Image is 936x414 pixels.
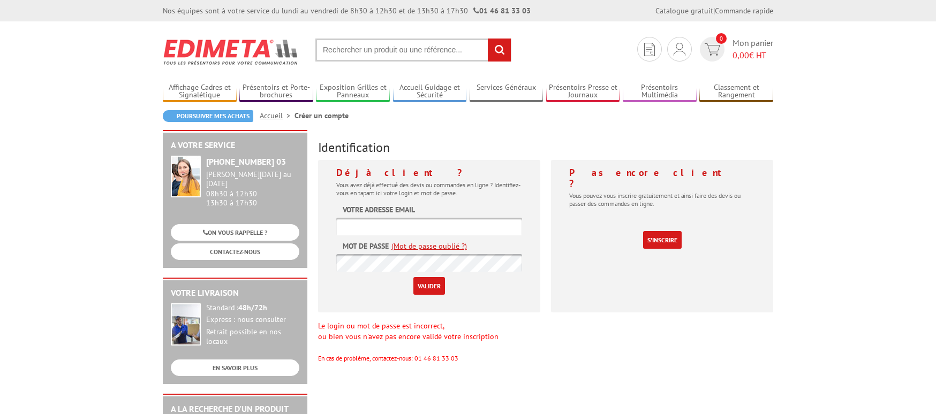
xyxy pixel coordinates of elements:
[206,170,299,188] div: [PERSON_NAME][DATE] au [DATE]
[343,204,415,215] label: Votre adresse email
[318,141,773,155] h3: Identification
[674,43,685,56] img: devis rapide
[393,83,467,101] a: Accueil Guidage et Sécurité
[171,224,299,241] a: ON VOUS RAPPELLE ?
[470,83,544,101] a: Services Généraux
[295,110,349,121] li: Créer un compte
[716,33,727,44] span: 0
[171,303,201,346] img: widget-livraison.jpg
[318,320,773,363] div: Le login ou mot de passe est incorrect, ou bien vous n'avez pas encore validé votre inscription
[206,327,299,347] div: Retrait possible en nos locaux
[171,141,299,150] h2: A votre service
[705,43,720,56] img: devis rapide
[238,303,267,312] strong: 48h/72h
[343,241,389,251] label: Mot de passe
[715,6,773,16] a: Commande rapide
[569,191,755,208] p: Vous pouvez vous inscrire gratuitement et ainsi faire des devis ou passer des commandes en ligne.
[655,6,713,16] a: Catalogue gratuit
[239,83,313,101] a: Présentoirs et Porte-brochures
[655,5,773,16] div: |
[643,231,682,249] a: S'inscrire
[413,277,445,295] input: Valider
[569,167,755,189] h4: Pas encore client ?
[206,170,299,207] div: 08h30 à 12h30 13h30 à 17h30
[163,83,237,101] a: Affichage Cadres et Signalétique
[316,83,390,101] a: Exposition Grilles et Panneaux
[171,288,299,298] h2: Votre livraison
[260,111,295,120] a: Accueil
[336,167,522,178] h4: Déjà client ?
[391,241,467,251] a: (Mot de passe oublié ?)
[623,83,697,101] a: Présentoirs Multimédia
[644,43,655,56] img: devis rapide
[171,359,299,376] a: EN SAVOIR PLUS
[163,110,253,122] a: Poursuivre mes achats
[699,83,773,101] a: Classement et Rangement
[733,49,773,62] span: € HT
[163,32,299,72] img: Edimeta
[546,83,620,101] a: Présentoirs Presse et Journaux
[336,181,522,197] p: Vous avez déjà effectué des devis ou commandes en ligne ? Identifiez-vous en tapant ici votre log...
[315,39,511,62] input: Rechercher un produit ou une référence...
[318,354,458,362] span: En cas de problème, contactez-nous: 01 46 81 33 03
[733,50,749,60] span: 0,00
[488,39,511,62] input: rechercher
[171,156,201,197] img: widget-service.jpg
[206,315,299,325] div: Express : nous consulter
[206,303,299,313] div: Standard :
[697,37,773,62] a: devis rapide 0 Mon panier 0,00€ HT
[171,243,299,260] a: CONTACTEZ-NOUS
[733,37,773,62] span: Mon panier
[206,156,286,167] strong: [PHONE_NUMBER] 03
[473,6,531,16] strong: 01 46 81 33 03
[163,5,531,16] div: Nos équipes sont à votre service du lundi au vendredi de 8h30 à 12h30 et de 13h30 à 17h30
